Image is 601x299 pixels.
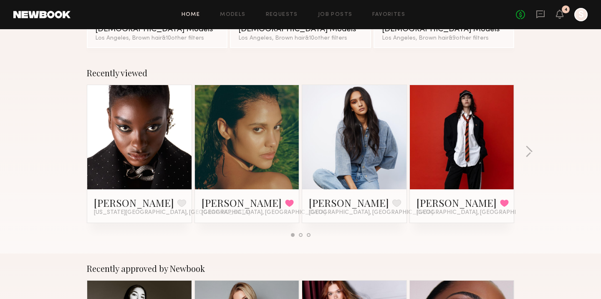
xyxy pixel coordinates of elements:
div: Los Angeles, Brown hair [382,35,506,41]
div: 4 [564,8,568,12]
span: & 9 other filter s [449,35,489,41]
a: [DEMOGRAPHIC_DATA] ModelsLos Angeles, Brown hair&9other filters [374,16,514,48]
a: [PERSON_NAME] [202,196,282,209]
div: Recently approved by Newbook [87,264,514,274]
a: [PERSON_NAME] [309,196,389,209]
a: [PERSON_NAME] [94,196,174,209]
span: & 10 other filter s [305,35,347,41]
a: Requests [266,12,298,18]
div: Recently viewed [87,68,514,78]
div: [DEMOGRAPHIC_DATA] Models [95,25,219,33]
span: [GEOGRAPHIC_DATA], [GEOGRAPHIC_DATA] [202,209,326,216]
div: Los Angeles, Brown hair [95,35,219,41]
a: Job Posts [318,12,353,18]
a: Favorites [372,12,405,18]
div: [DEMOGRAPHIC_DATA] Models [382,25,506,33]
div: Los Angeles, Brown hair [238,35,362,41]
a: Models [220,12,245,18]
div: [DEMOGRAPHIC_DATA] Models [238,25,362,33]
a: [DEMOGRAPHIC_DATA] ModelsLos Angeles, Brown hair&10other filters [87,16,227,48]
span: [GEOGRAPHIC_DATA], [GEOGRAPHIC_DATA] [309,209,433,216]
a: S [574,8,588,21]
a: [DEMOGRAPHIC_DATA] ModelsLos Angeles, Brown hair&10other filters [230,16,371,48]
a: Home [182,12,200,18]
a: [PERSON_NAME] [417,196,497,209]
span: & 10 other filter s [162,35,204,41]
span: [GEOGRAPHIC_DATA], [GEOGRAPHIC_DATA] [417,209,541,216]
span: [US_STATE][GEOGRAPHIC_DATA], [GEOGRAPHIC_DATA] [94,209,250,216]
